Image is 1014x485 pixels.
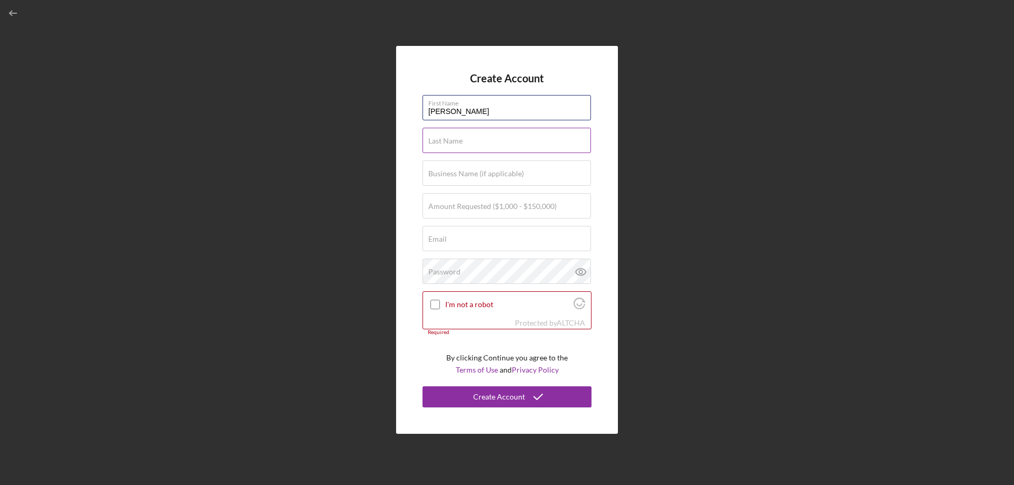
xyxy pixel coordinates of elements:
[456,365,498,374] a: Terms of Use
[515,319,585,327] div: Protected by
[446,352,568,376] p: By clicking Continue you agree to the and
[428,169,524,178] label: Business Name (if applicable)
[473,386,525,407] div: Create Account
[428,268,461,276] label: Password
[428,235,447,243] label: Email
[445,300,570,309] label: I'm not a robot
[512,365,559,374] a: Privacy Policy
[422,329,591,336] div: Required
[557,318,585,327] a: Visit Altcha.org
[428,137,463,145] label: Last Name
[422,386,591,407] button: Create Account
[574,302,585,311] a: Visit Altcha.org
[428,202,557,211] label: Amount Requested ($1,000 - $150,000)
[428,96,591,107] label: First Name
[470,72,544,84] h4: Create Account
